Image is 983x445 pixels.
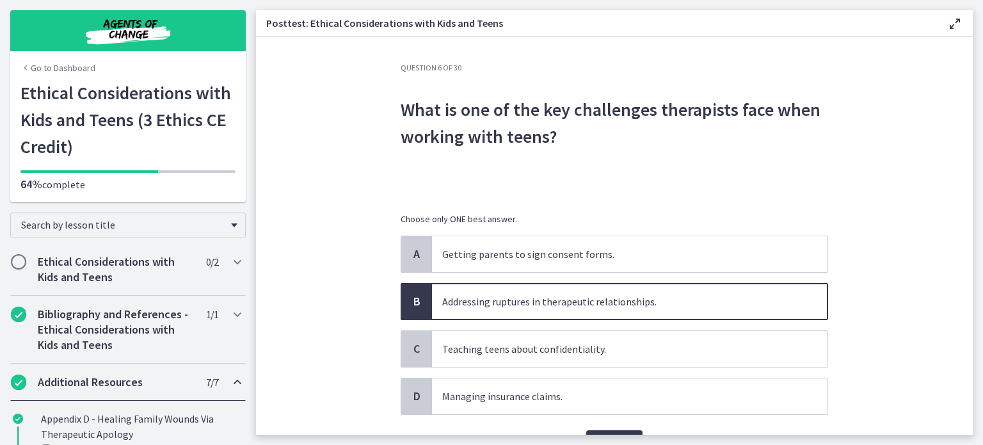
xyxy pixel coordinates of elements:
p: complete [20,177,236,192]
h1: Ethical Considerations with Kids and Teens (3 Ethics CE Credit) [20,79,236,160]
a: Go to Dashboard [20,61,95,74]
p: Addressing ruptures in therapeutic relationships. [442,294,792,309]
p: What is one of the key challenges therapists face when working with teens? [401,96,828,150]
i: Completed [11,375,26,390]
p: Managing insurance claims. [442,389,792,404]
i: Completed [11,307,26,322]
span: 0 / 2 [206,254,218,270]
h2: Additional Resources [38,375,194,390]
h2: Ethical Considerations with Kids and Teens [38,254,194,285]
span: B [409,294,424,309]
p: Teaching teens about confidentiality. [442,341,792,357]
p: Choose only ONE best answer. [401,213,828,225]
span: 7 / 7 [206,375,218,390]
h2: Bibliography and References - Ethical Considerations with Kids and Teens [38,307,194,353]
h3: Question 6 of 30 [401,63,828,73]
i: Completed [13,414,23,424]
p: Getting parents to sign consent forms. [442,247,792,262]
span: D [409,389,424,404]
span: A [409,247,424,262]
span: 64% [20,177,42,191]
span: C [409,341,424,357]
span: Search by lesson title [21,218,225,231]
span: 1 / 1 [206,307,218,322]
div: Search by lesson title [10,213,246,238]
img: Agents of Change Social Work Test Prep [51,15,205,46]
h3: Posttest: Ethical Considerations with Kids and Teens [266,15,927,31]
